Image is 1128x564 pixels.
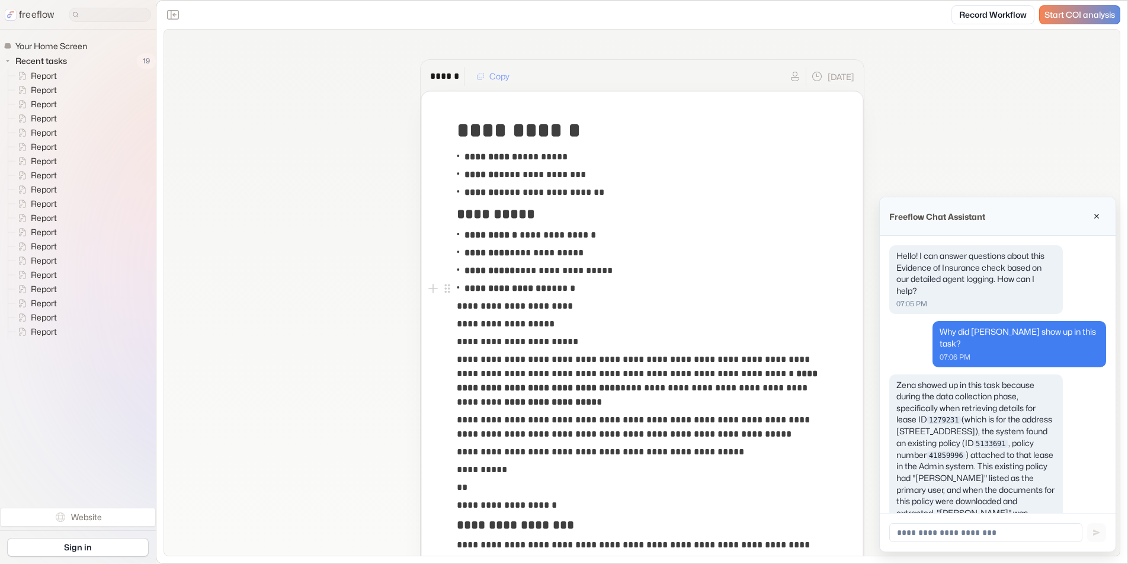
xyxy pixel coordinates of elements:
button: Send message [1087,523,1106,542]
a: Start COI analysis [1039,5,1120,24]
code: 1279231 [927,416,962,424]
span: Report [28,127,60,139]
button: Close chat [1087,207,1106,226]
a: Report [8,97,62,111]
span: Report [28,169,60,181]
span: Report [28,241,60,252]
a: Report [8,69,62,83]
a: Report [8,197,62,211]
span: Report [28,155,60,167]
p: 07:06 PM [940,352,1099,363]
button: Recent tasks [4,54,72,68]
span: Report [28,98,60,110]
p: Freeflow Chat Assistant [889,210,985,223]
a: Report [8,154,62,168]
button: Open block menu [440,281,454,296]
span: Recent tasks [13,55,70,67]
span: Zena showed up in this task because during the data collection phase, specifically when retrievin... [896,380,1053,472]
a: Report [8,111,62,126]
a: Report [8,268,62,282]
a: Report [8,296,62,310]
span: Report [28,312,60,323]
a: freeflow [5,8,55,22]
span: Report [28,269,60,281]
code: 41859996 [927,451,966,460]
span: Report [28,113,60,124]
a: Report [8,239,62,254]
a: Report [8,282,62,296]
span: Report [28,141,60,153]
span: Report [28,283,60,295]
a: Report [8,325,62,339]
code: 5133691 [973,440,1008,448]
button: Add block [426,281,440,296]
span: 19 [137,53,156,69]
a: Report [8,168,62,182]
p: [DATE] [828,70,854,83]
p: 07:05 PM [896,299,1056,309]
span: Report [28,255,60,267]
a: Report [8,83,62,97]
a: Sign in [7,538,149,557]
a: Report [8,140,62,154]
a: Record Workflow [951,5,1034,24]
button: Close the sidebar [164,5,182,24]
a: Report [8,126,62,140]
span: Report [28,226,60,238]
span: Report [28,184,60,196]
span: Report [28,326,60,338]
span: Report [28,198,60,210]
span: Your Home Screen [13,40,91,52]
a: Report [8,310,62,325]
p: freeflow [19,8,55,22]
a: Report [8,225,62,239]
button: Copy [469,67,517,86]
span: Start COI analysis [1044,10,1115,20]
a: Report [8,254,62,268]
a: Report [8,182,62,197]
a: Your Home Screen [4,39,92,53]
a: Report [8,211,62,225]
span: Report [28,70,60,82]
span: Report [28,84,60,96]
span: Hello! I can answer questions about this Evidence of Insurance check based on our detailed agent ... [896,251,1044,296]
span: Report [28,212,60,224]
span: Report [28,297,60,309]
span: Why did [PERSON_NAME] show up in this task? [940,326,1096,348]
